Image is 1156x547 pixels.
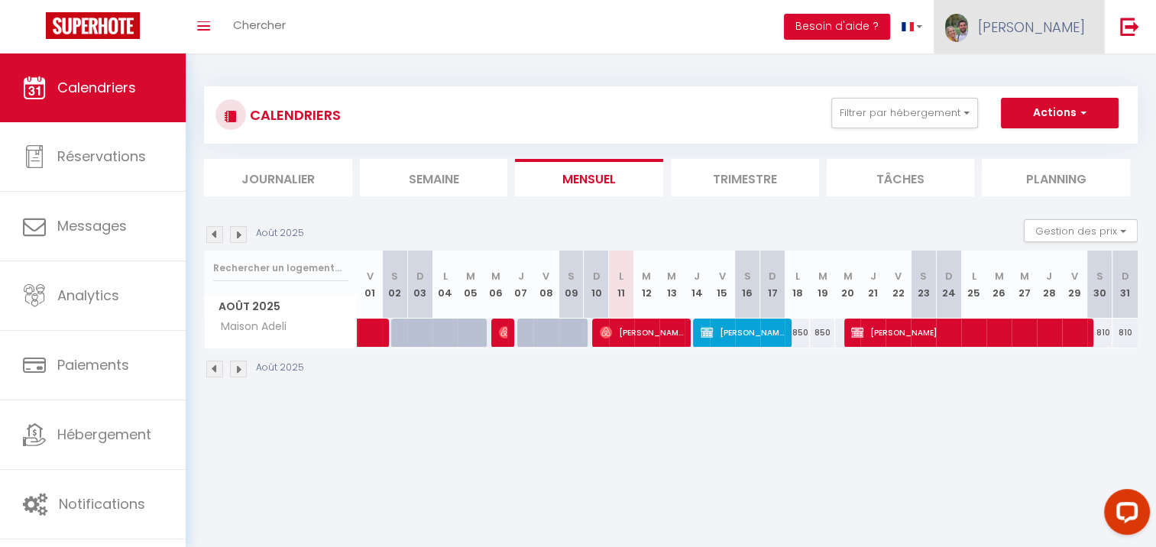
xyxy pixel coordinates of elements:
[416,269,424,283] abbr: D
[1037,251,1062,319] th: 28
[710,251,735,319] th: 15
[744,269,751,283] abbr: S
[986,251,1012,319] th: 26
[835,251,860,319] th: 20
[358,251,383,319] th: 01
[207,319,290,335] span: Maison Adeli
[491,269,500,283] abbr: M
[685,251,710,319] th: 14
[634,251,659,319] th: 12
[667,269,676,283] abbr: M
[911,251,936,319] th: 23
[57,286,119,305] span: Analytics
[57,78,136,97] span: Calendriers
[1122,269,1129,283] abbr: D
[515,159,663,196] li: Mensuel
[659,251,685,319] th: 13
[1096,269,1103,283] abbr: S
[584,251,609,319] th: 10
[971,269,976,283] abbr: L
[204,159,352,196] li: Journalier
[1071,269,1078,283] abbr: V
[642,269,651,283] abbr: M
[1087,319,1112,347] div: 810
[533,251,559,319] th: 08
[818,269,827,283] abbr: M
[785,319,810,347] div: 850
[795,269,800,283] abbr: L
[542,269,549,283] abbr: V
[256,361,304,375] p: Août 2025
[57,147,146,166] span: Réservations
[810,251,835,319] th: 19
[1024,219,1138,242] button: Gestion des prix
[844,269,853,283] abbr: M
[719,269,726,283] abbr: V
[831,98,978,128] button: Filtrer par hébergement
[256,226,304,241] p: Août 2025
[205,296,357,318] span: Août 2025
[851,318,1086,347] span: [PERSON_NAME]
[1062,251,1087,319] th: 29
[619,269,623,283] abbr: L
[945,269,953,283] abbr: D
[982,159,1130,196] li: Planning
[1046,269,1052,283] abbr: J
[407,251,432,319] th: 03
[860,251,886,319] th: 21
[366,269,373,283] abbr: V
[694,269,700,283] abbr: J
[568,269,575,283] abbr: S
[518,269,524,283] abbr: J
[57,216,127,235] span: Messages
[920,269,927,283] abbr: S
[508,251,533,319] th: 07
[945,14,968,42] img: ...
[213,254,348,282] input: Rechercher un logement...
[57,355,129,374] span: Paiements
[609,251,634,319] th: 11
[1092,483,1156,547] iframe: LiveChat chat widget
[483,251,508,319] th: 06
[46,12,140,39] img: Super Booking
[1019,269,1028,283] abbr: M
[360,159,508,196] li: Semaine
[592,269,600,283] abbr: D
[827,159,975,196] li: Tâches
[978,18,1085,37] span: [PERSON_NAME]
[1112,319,1138,347] div: 810
[1120,17,1139,36] img: logout
[1087,251,1112,319] th: 30
[760,251,785,319] th: 17
[994,269,1003,283] abbr: M
[895,269,902,283] abbr: V
[458,251,483,319] th: 05
[391,269,398,283] abbr: S
[499,318,507,347] span: Irshad
[784,14,890,40] button: Besoin d'aide ?
[769,269,776,283] abbr: D
[1012,251,1037,319] th: 27
[671,159,819,196] li: Trimestre
[382,251,407,319] th: 02
[886,251,911,319] th: 22
[443,269,448,283] abbr: L
[466,269,475,283] abbr: M
[961,251,986,319] th: 25
[810,319,835,347] div: 850
[600,318,684,347] span: [PERSON_NAME] [PERSON_NAME]
[559,251,584,319] th: 09
[246,98,341,132] h3: CALENDRIERS
[735,251,760,319] th: 16
[701,318,785,347] span: [PERSON_NAME]
[1001,98,1119,128] button: Actions
[1112,251,1138,319] th: 31
[59,494,145,513] span: Notifications
[57,425,151,444] span: Hébergement
[233,17,286,33] span: Chercher
[870,269,876,283] abbr: J
[936,251,961,319] th: 24
[432,251,458,319] th: 04
[785,251,810,319] th: 18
